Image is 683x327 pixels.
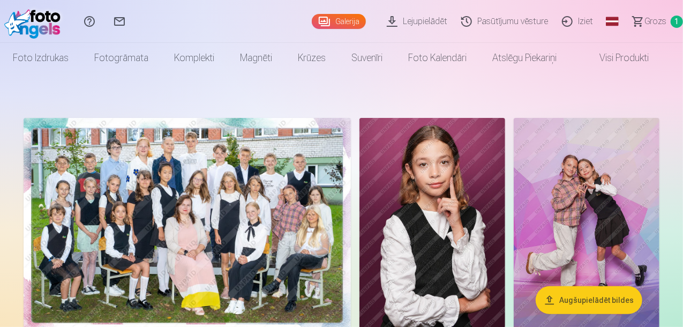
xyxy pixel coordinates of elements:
[569,43,662,73] a: Visi produkti
[81,43,161,73] a: Fotogrāmata
[161,43,227,73] a: Komplekti
[479,43,569,73] a: Atslēgu piekariņi
[4,4,66,39] img: /fa1
[227,43,285,73] a: Magnēti
[312,14,366,29] a: Galerija
[671,16,683,28] span: 1
[285,43,339,73] a: Krūzes
[395,43,479,73] a: Foto kalendāri
[536,286,642,314] button: Augšupielādēt bildes
[339,43,395,73] a: Suvenīri
[644,15,666,28] span: Grozs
